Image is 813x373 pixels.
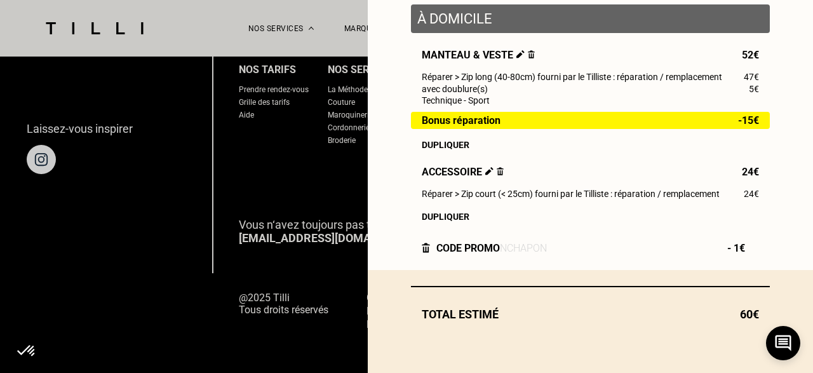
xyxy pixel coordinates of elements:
img: Supprimer [528,50,535,58]
img: Éditer [516,50,525,58]
span: 52€ [742,49,759,61]
span: Technique - Sport [422,95,490,105]
span: Bonus réparation [422,115,501,126]
div: Dupliquer [422,140,759,150]
span: Réparer > Zip long (40-80cm) fourni par le Tilliste : réparation / remplacement [422,72,722,82]
span: 47€ [744,72,759,82]
span: -15€ [738,115,759,126]
img: Éditer [485,167,494,175]
span: - 1€ [727,242,759,254]
span: 24€ [744,189,759,199]
span: Accessoire [422,166,504,178]
p: À domicile [417,11,763,27]
span: Manteau & veste [422,49,535,61]
span: avec doublure(s) [422,84,488,94]
img: Supprimer [497,167,504,175]
span: 24€ [742,166,759,178]
div: NCHAPON [500,242,547,254]
div: Code promo [436,242,500,254]
div: Total estimé [411,308,770,321]
span: Réparer > Zip court (< 25cm) fourni par le Tilliste : réparation / remplacement [422,189,720,199]
div: Dupliquer [422,212,759,222]
span: 60€ [740,308,759,321]
span: 5€ [749,84,759,94]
